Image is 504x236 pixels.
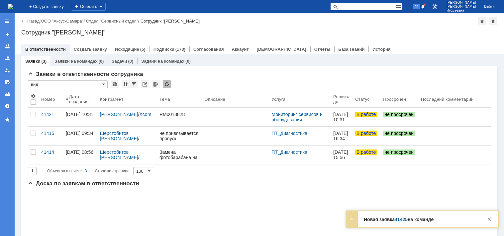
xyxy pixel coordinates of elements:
a: не просрочен [380,146,418,164]
div: Описание [204,97,225,102]
a: Мои согласования [2,77,13,88]
div: (0) [98,59,104,64]
span: Доска по заявкам в ответственности [28,180,139,187]
div: Сохранить вид [111,80,119,88]
a: Замена фотобарабана на Katusha M348 s/n 399930600738 169к. 4э. ДЗ - коридор [157,146,202,164]
div: Сортировка... [122,80,130,88]
div: (3) [41,59,47,64]
a: Заявки [25,59,40,64]
a: Перейти в интерфейс администратора [431,3,439,11]
div: 41414 [41,149,60,155]
a: Шерстобитов [PERSON_NAME] [100,149,138,160]
div: Замена фотобарабана на Katusha M348 s/n 399930600738 169к. 4э. ДЗ - коридор [159,149,199,160]
div: Услуга [271,97,285,102]
a: Задачи [112,59,127,64]
div: 41421 [41,112,60,117]
a: Xcom [140,112,151,117]
span: В работе [355,131,377,136]
a: Заявки на командах [2,41,13,52]
th: Тема [157,91,202,108]
a: 41425 [395,217,408,222]
a: Мониторинг сервисов и оборудования - мониторинг и анализ событий сервисов и оборудования с целью ... [271,112,326,159]
div: Сделать домашней страницей [489,17,497,25]
div: Контрагент [100,97,124,102]
span: не просрочен [383,131,415,136]
div: Создать [72,3,106,11]
a: [DATE] 08:56 [63,146,97,164]
div: / [41,19,86,24]
a: Перейти на домашнюю страницу [8,4,13,9]
a: В работе [353,146,380,164]
a: Заявки в моей ответственности [2,53,13,64]
span: не просрочен [383,149,415,155]
th: Контрагент [97,91,157,108]
div: Сотрудник "[PERSON_NAME]" [21,29,497,36]
a: Заявки на командах [54,59,97,64]
span: Настройки [31,93,36,99]
a: Назад [27,19,40,24]
th: Услуга [269,91,331,108]
span: В работе [355,112,377,117]
div: Обновлять список [163,80,171,88]
div: Статус [355,97,369,102]
div: Фильтрация... [130,80,138,88]
strong: Новая заявка на команде [364,217,434,222]
a: ПТ_Диагностика [271,131,307,136]
span: Игорьевна [447,9,476,13]
div: / [100,149,154,160]
a: не просрочен [380,108,418,126]
span: не просрочен [383,112,415,117]
span: 99 [413,4,420,9]
a: ООО "Аксус-Самара" [41,19,84,24]
div: Развернуть [348,215,356,223]
a: [DATE] 09:34 [63,127,97,145]
span: [PERSON_NAME] [447,5,476,9]
a: [DATE] 16:34 [331,127,353,145]
a: 41414 [39,146,63,164]
a: Отчеты [2,89,13,99]
div: 41415 [41,131,60,136]
a: История [372,47,390,52]
div: Скопировать ссылку на список [141,80,149,88]
div: (173) [175,47,185,52]
a: [DATE] 10:31 [63,108,97,126]
span: В работе [355,149,377,155]
div: [DATE] 08:56 [66,149,93,155]
div: Закрыть [485,215,493,223]
div: Просрочен [383,97,406,102]
i: Строк на странице: [47,167,131,175]
div: Тема [159,97,170,102]
a: В работе [353,108,380,126]
a: Шерстобитов [PERSON_NAME] [100,131,138,141]
a: Аккаунт [232,47,249,52]
a: Мои заявки [2,65,13,76]
a: 41415 [39,127,63,145]
a: [DATE] 15:56 [331,146,353,164]
a: [DATE] 10:31 [331,108,353,126]
span: [DATE] 10:31 [333,112,349,122]
div: не привязывается пропуск [159,131,199,141]
a: Отчеты [314,47,331,52]
div: [DATE] 10:31 [66,112,93,117]
div: Добавить в избранное [478,17,486,25]
a: Создать заявку [74,47,107,52]
div: RM0018828 [159,112,199,117]
a: Отдел "Сервисный отдел" [86,19,138,24]
div: / [100,112,154,117]
th: Дата создания [63,91,97,108]
div: (5) [140,47,146,52]
a: Создать заявку [2,29,13,40]
div: (0) [185,59,191,64]
a: Подписки [153,47,174,52]
a: [DEMOGRAPHIC_DATA] [257,47,306,52]
a: RM0018828 [157,108,202,126]
div: Экспорт списка [152,80,160,88]
div: 3 [85,167,87,175]
div: Дата создания [69,94,89,104]
div: / [100,131,154,141]
div: / [86,19,141,24]
a: Исходящие [115,47,139,52]
div: Последний комментарий [421,97,474,102]
a: 41421 [39,108,63,126]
